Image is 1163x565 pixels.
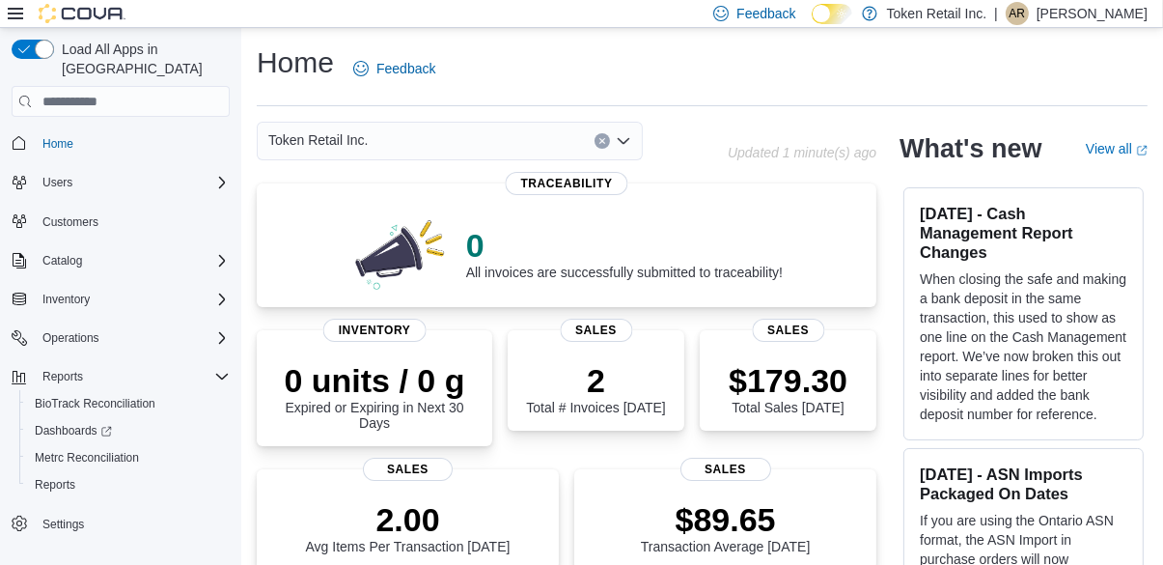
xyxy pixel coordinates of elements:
span: Traceability [506,172,628,195]
p: $179.30 [729,361,847,400]
button: Users [35,171,80,194]
p: 2 [526,361,665,400]
span: Home [42,136,73,152]
h2: What's new [900,133,1041,164]
span: Reports [35,365,230,388]
span: BioTrack Reconciliation [35,396,155,411]
span: Dark Mode [812,24,813,25]
a: Metrc Reconciliation [27,446,147,469]
button: BioTrack Reconciliation [19,390,237,417]
div: Total Sales [DATE] [729,361,847,415]
button: Inventory [35,288,97,311]
p: [PERSON_NAME] [1037,2,1148,25]
span: Token Retail Inc. [268,128,369,152]
span: Dashboards [35,423,112,438]
p: 2.00 [306,500,511,539]
span: Customers [42,214,98,230]
a: BioTrack Reconciliation [27,392,163,415]
p: When closing the safe and making a bank deposit in the same transaction, this used to show as one... [920,269,1127,424]
button: Inventory [4,286,237,313]
input: Dark Mode [812,4,852,24]
p: $89.65 [641,500,811,539]
a: Dashboards [27,419,120,442]
button: Customers [4,208,237,236]
p: 0 units / 0 g [272,361,477,400]
h1: Home [257,43,334,82]
a: Customers [35,211,106,234]
button: Settings [4,510,237,538]
p: Updated 1 minute(s) ago [728,145,876,160]
span: Inventory [35,288,230,311]
span: Catalog [35,249,230,272]
button: Users [4,169,237,196]
div: All invoices are successfully submitted to traceability! [466,226,783,280]
a: Dashboards [19,417,237,444]
span: Inventory [42,292,90,307]
a: View allExternal link [1086,141,1148,156]
span: ar [1010,2,1026,25]
h3: [DATE] - Cash Management Report Changes [920,204,1127,262]
button: Clear input [595,133,610,149]
span: Load All Apps in [GEOGRAPHIC_DATA] [54,40,230,78]
div: Transaction Average [DATE] [641,500,811,554]
span: Feedback [736,4,795,23]
span: Users [42,175,72,190]
button: Metrc Reconciliation [19,444,237,471]
span: Sales [363,458,454,481]
span: BioTrack Reconciliation [27,392,230,415]
span: Sales [680,458,771,481]
a: Settings [35,513,92,536]
span: Settings [42,517,84,532]
button: Operations [4,325,237,352]
img: Cova [39,4,125,23]
span: Users [35,171,230,194]
h3: [DATE] - ASN Imports Packaged On Dates [920,465,1127,503]
span: Dashboards [27,419,230,442]
button: Reports [4,363,237,390]
span: Reports [27,473,230,496]
a: Home [35,132,81,155]
img: 0 [350,214,451,292]
span: Home [35,130,230,155]
button: Catalog [4,247,237,274]
button: Operations [35,326,107,350]
span: Reports [35,477,75,493]
button: Reports [19,471,237,498]
button: Reports [35,365,91,388]
span: Customers [35,210,230,234]
svg: External link [1136,145,1148,156]
span: Inventory [323,319,427,342]
button: Catalog [35,249,90,272]
span: Metrc Reconciliation [35,450,139,466]
span: Settings [35,512,230,536]
p: Token Retail Inc. [887,2,987,25]
button: Home [4,128,237,156]
div: Avg Items Per Transaction [DATE] [306,500,511,554]
span: Catalog [42,253,82,268]
a: Feedback [346,49,443,88]
a: Reports [27,473,83,496]
div: Expired or Expiring in Next 30 Days [272,361,477,431]
span: Metrc Reconciliation [27,446,230,469]
p: | [994,2,998,25]
p: 0 [466,226,783,265]
div: Total # Invoices [DATE] [526,361,665,415]
span: Operations [42,330,99,346]
button: Open list of options [616,133,631,149]
div: andrew rampersad [1006,2,1029,25]
span: Operations [35,326,230,350]
span: Feedback [376,59,435,78]
span: Sales [752,319,824,342]
span: Sales [560,319,632,342]
span: Reports [42,369,83,384]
